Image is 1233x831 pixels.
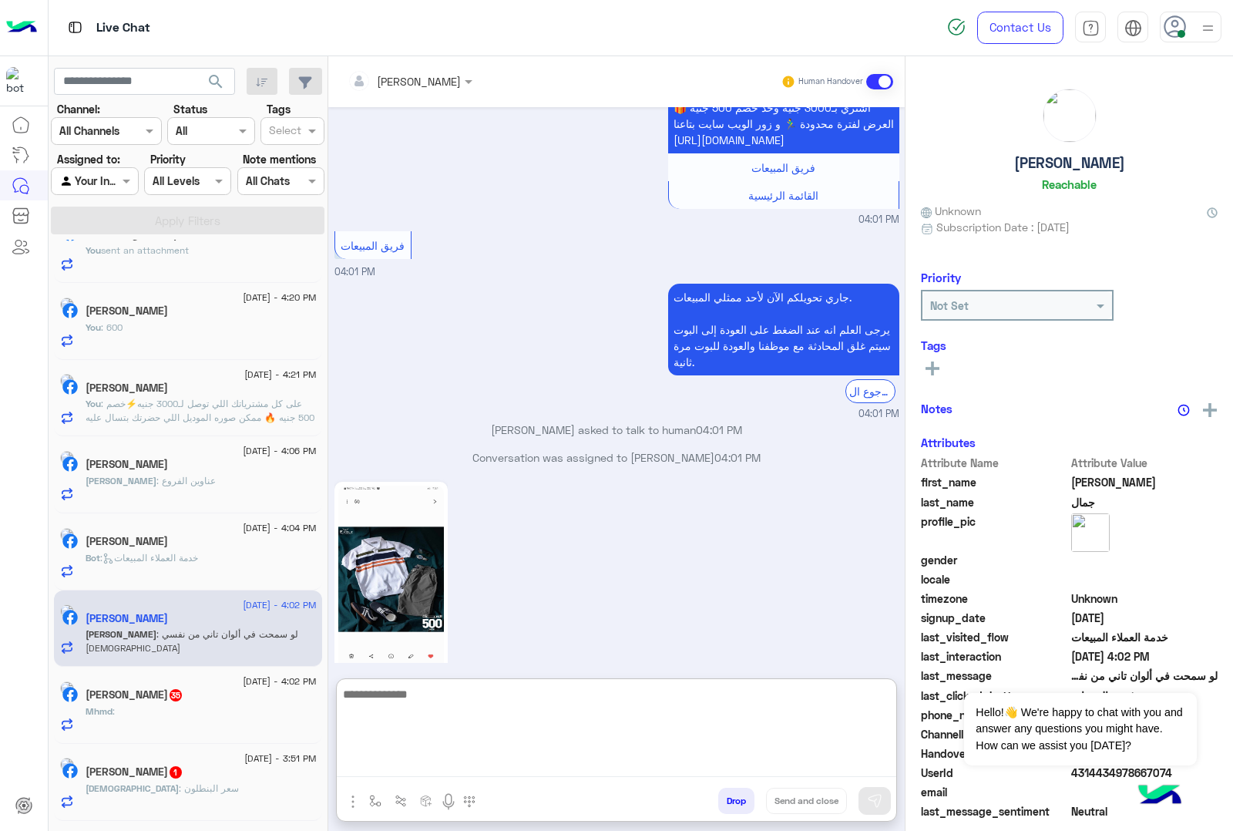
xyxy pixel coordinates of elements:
[921,436,976,449] h6: Attributes
[86,552,100,564] span: Bot
[921,784,1068,800] span: email
[86,475,156,486] span: [PERSON_NAME]
[1071,629,1218,645] span: خدمة العملاء المبيعات
[6,12,37,44] img: Logo
[86,705,113,717] span: Mhmd
[1198,19,1218,38] img: profile
[62,763,78,779] img: Facebook
[338,486,444,673] img: 533057673_775109295063077_2183900584080513609_n.jpg
[101,321,123,333] span: 600
[845,379,895,403] div: الرجوع ال Bot
[751,161,815,174] span: فريق المبيعات
[947,18,966,36] img: spinner
[60,451,74,465] img: picture
[921,707,1068,723] span: phone_number
[964,693,1196,765] span: Hello!👋 We're happy to chat with you and answer any questions you might have. How can we assist y...
[173,101,207,117] label: Status
[243,151,316,167] label: Note mentions
[921,590,1068,607] span: timezone
[921,726,1068,742] span: ChannelId
[921,765,1068,781] span: UserId
[243,291,316,304] span: [DATE] - 4:20 PM
[243,521,316,535] span: [DATE] - 4:04 PM
[668,78,899,153] p: 22/8/2025, 4:01 PM
[921,271,961,284] h6: Priority
[334,449,899,466] p: Conversation was assigned to [PERSON_NAME]
[179,782,239,794] span: سعر البنطلون
[1082,19,1100,37] img: tab
[243,598,316,612] span: [DATE] - 4:02 PM
[718,788,754,814] button: Drop
[1203,403,1217,417] img: add
[62,303,78,318] img: Facebook
[207,72,225,91] span: search
[921,513,1068,549] span: profile_pic
[62,379,78,395] img: Facebook
[921,745,1068,762] span: HandoverOn
[60,374,74,388] img: picture
[243,675,316,688] span: [DATE] - 4:02 PM
[766,788,847,814] button: Send and close
[334,422,899,438] p: [PERSON_NAME] asked to talk to human
[921,668,1068,684] span: last_message
[86,244,101,256] span: You
[463,796,475,808] img: make a call
[86,612,168,625] h5: عبدالله جمال
[921,402,952,415] h6: Notes
[244,368,316,382] span: [DATE] - 4:21 PM
[1071,765,1218,781] span: 4314434978667074
[1071,784,1218,800] span: null
[1014,154,1125,172] h5: [PERSON_NAME]
[714,451,761,464] span: 04:01 PM
[1075,12,1106,44] a: tab
[60,298,74,311] img: picture
[1042,177,1097,191] h6: Reachable
[1071,648,1218,664] span: 2025-08-22T13:02:33.62Z
[921,203,981,219] span: Unknown
[420,795,432,807] img: create order
[86,765,183,779] h5: Mohammed Elashmawy
[113,705,115,717] span: :
[86,382,168,395] h5: احمد الفقي
[1071,803,1218,819] span: 0
[798,76,863,88] small: Human Handover
[86,628,156,640] span: [PERSON_NAME]
[6,67,34,95] img: 713415422032625
[86,782,179,794] span: [DEMOGRAPHIC_DATA]
[267,101,291,117] label: Tags
[86,304,168,318] h5: Ahmed Edrees
[96,18,150,39] p: Live Chat
[150,151,186,167] label: Priority
[57,101,100,117] label: Channel:
[395,795,407,807] img: Trigger scenario
[921,552,1068,568] span: gender
[858,213,899,227] span: 04:01 PM
[414,788,439,813] button: create order
[668,284,899,375] p: 22/8/2025, 4:01 PM
[921,494,1068,510] span: last_name
[921,803,1068,819] span: last_message_sentiment
[921,338,1218,352] h6: Tags
[62,610,78,625] img: Facebook
[60,681,74,695] img: picture
[1071,513,1110,552] img: picture
[977,12,1063,44] a: Contact Us
[1071,571,1218,587] span: null
[244,752,316,765] span: [DATE] - 3:51 PM
[51,207,324,234] button: Apply Filters
[170,766,182,779] span: 1
[1071,494,1218,510] span: جمال
[439,792,458,811] img: send voice note
[921,688,1068,704] span: last_clicked_button
[86,458,168,471] h5: Mohamed Adel
[921,474,1068,490] span: first_name
[344,792,362,811] img: send attachment
[388,788,414,813] button: Trigger scenario
[57,151,120,167] label: Assigned to:
[921,455,1068,471] span: Attribute Name
[921,629,1068,645] span: last_visited_flow
[86,628,298,654] span: لو سمحت في ألوان تاني من نفسي التيشرت
[363,788,388,813] button: select flow
[170,689,182,701] span: 35
[86,398,101,409] span: You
